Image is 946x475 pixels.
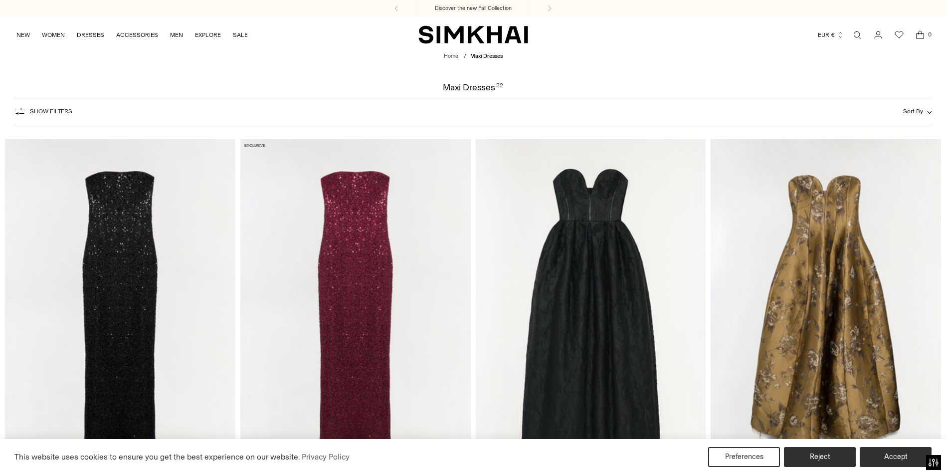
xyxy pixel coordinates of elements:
a: SIMKHAI [418,25,528,44]
a: ACCESSORIES [116,24,158,46]
a: Open search modal [847,25,867,45]
nav: breadcrumbs [444,52,503,61]
span: This website uses cookies to ensure you get the best experience on our website. [14,452,300,462]
a: Privacy Policy (opens in a new tab) [300,450,351,465]
div: 32 [496,83,503,92]
a: Discover the new Fall Collection [435,4,512,12]
a: Open cart modal [910,25,930,45]
a: NEW [16,24,30,46]
a: MEN [170,24,183,46]
button: Sort By [903,106,932,117]
span: Show Filters [30,108,72,115]
a: Home [444,53,458,59]
span: Maxi Dresses [470,53,503,59]
button: Accept [860,447,932,467]
a: WOMEN [42,24,65,46]
button: Preferences [708,447,780,467]
a: EXPLORE [195,24,221,46]
a: Go to the account page [868,25,888,45]
span: Sort By [903,108,923,115]
div: / [464,52,466,61]
button: Show Filters [14,103,72,119]
a: Wishlist [889,25,909,45]
span: 0 [925,30,934,39]
button: Reject [784,447,856,467]
h1: Maxi Dresses [443,83,503,92]
a: SALE [233,24,248,46]
button: EUR € [818,24,844,46]
a: DRESSES [77,24,104,46]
